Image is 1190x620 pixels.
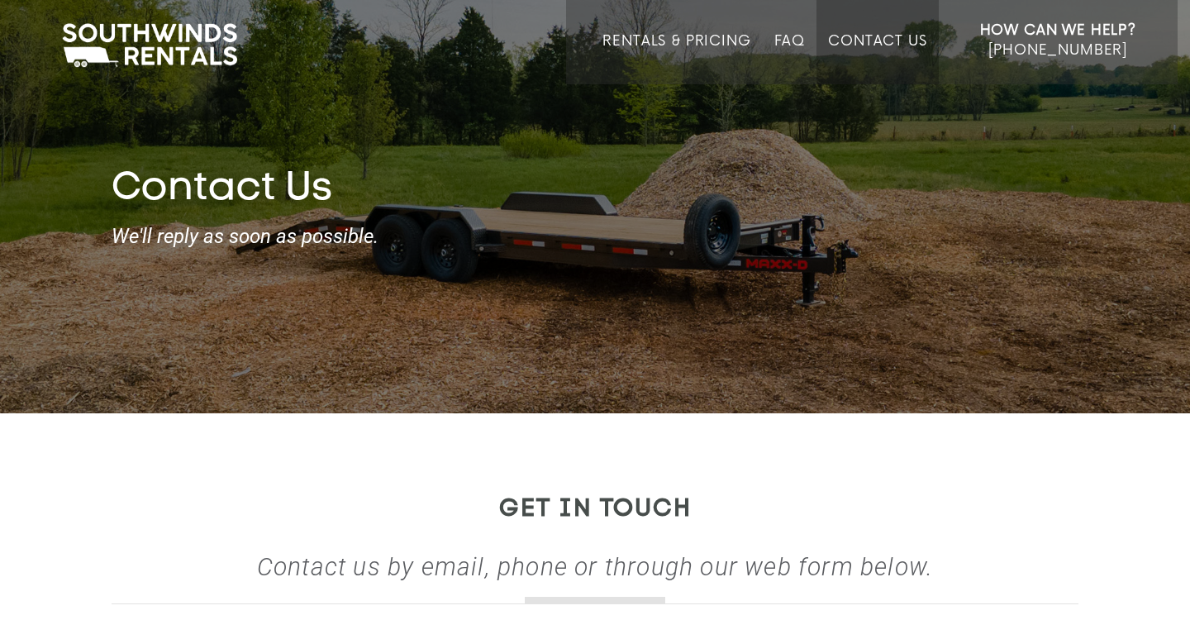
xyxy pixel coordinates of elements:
strong: We'll reply as soon as possible. [112,226,1078,247]
img: Southwinds Rentals Logo [54,20,245,71]
h1: Contact Us [112,166,1078,214]
a: FAQ [774,33,806,84]
a: How Can We Help? [PHONE_NUMBER] [980,21,1136,72]
strong: Contact us by email, phone or through our web form below. [257,552,933,581]
a: Contact Us [828,33,926,84]
a: Rentals & Pricing [602,33,750,84]
h2: get in touch [112,496,1078,523]
strong: How Can We Help? [980,22,1136,39]
span: [PHONE_NUMBER] [988,42,1127,59]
